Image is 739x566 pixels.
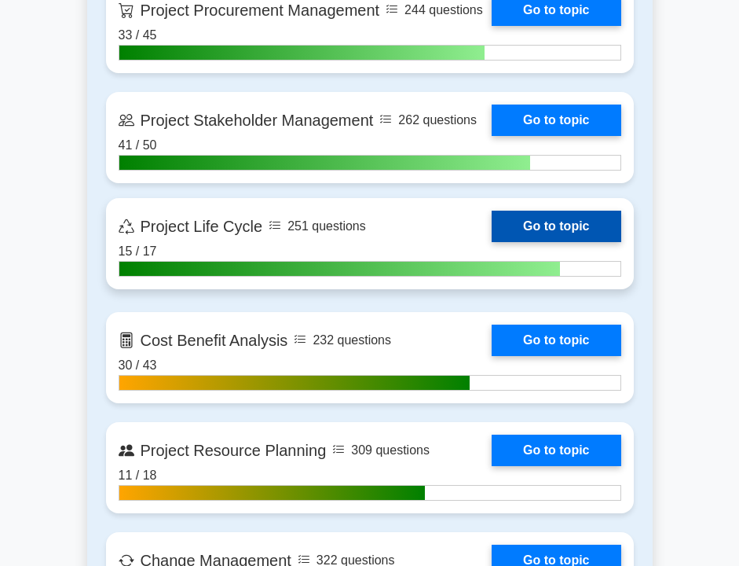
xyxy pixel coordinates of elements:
a: Go to topic [492,325,620,356]
a: Go to topic [492,435,620,466]
a: Go to topic [492,211,620,242]
a: Go to topic [492,105,620,136]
